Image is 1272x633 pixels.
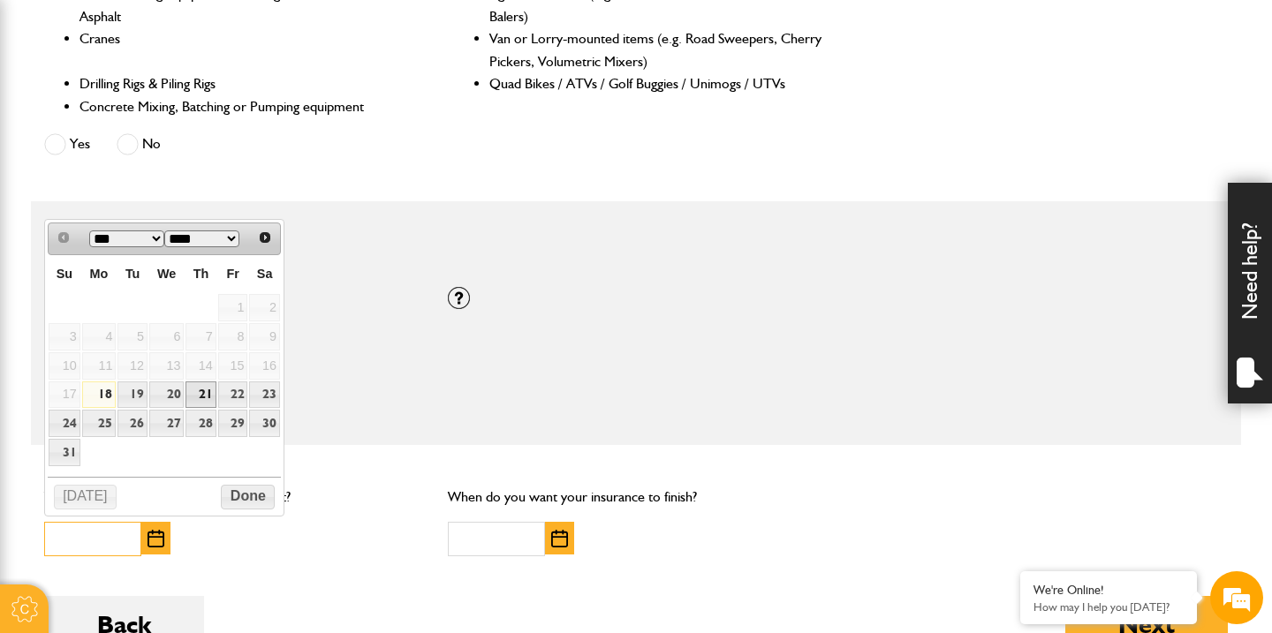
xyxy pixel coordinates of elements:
[92,99,297,122] div: Chat with us now
[1033,583,1184,598] div: We're Online!
[149,410,184,437] a: 27
[90,267,109,281] span: Monday
[82,410,117,437] a: 25
[240,496,321,520] em: Start Chat
[49,410,79,437] a: 24
[23,215,322,254] input: Enter your email address
[117,133,161,155] label: No
[149,381,184,409] a: 20
[30,98,74,123] img: d_20077148190_company_1631870298795_20077148190
[193,267,209,281] span: Thursday
[258,230,272,245] span: Next
[489,72,824,95] li: Quad Bikes / ATVs / Golf Buggies / Unimogs / UTVs
[218,410,248,437] a: 29
[57,267,72,281] span: Sunday
[44,133,90,155] label: Yes
[23,320,322,481] textarea: Type your message and hit 'Enter'
[157,267,176,281] span: Wednesday
[290,9,332,51] div: Minimize live chat window
[218,381,248,409] a: 22
[489,27,824,72] li: Van or Lorry-mounted items (e.g. Road Sweepers, Cherry Pickers, Volumetric Mixers)
[221,485,275,509] button: Done
[79,27,414,72] li: Cranes
[226,267,238,281] span: Friday
[23,163,322,202] input: Enter your last name
[125,267,140,281] span: Tuesday
[185,381,216,409] a: 21
[148,530,164,547] img: Choose date
[253,225,278,251] a: Next
[82,381,117,409] a: 18
[49,439,79,466] a: 31
[249,381,279,409] a: 23
[185,410,216,437] a: 28
[551,530,568,547] img: Choose date
[79,95,414,118] li: Concrete Mixing, Batching or Pumping equipment
[448,486,825,509] p: When do you want your insurance to finish?
[117,381,148,409] a: 19
[117,410,148,437] a: 26
[79,72,414,95] li: Drilling Rigs & Piling Rigs
[249,410,279,437] a: 30
[257,267,273,281] span: Saturday
[23,268,322,306] input: Enter your phone number
[54,485,117,509] button: [DATE]
[1033,600,1184,614] p: How may I help you today?
[1228,183,1272,403] div: Need help?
